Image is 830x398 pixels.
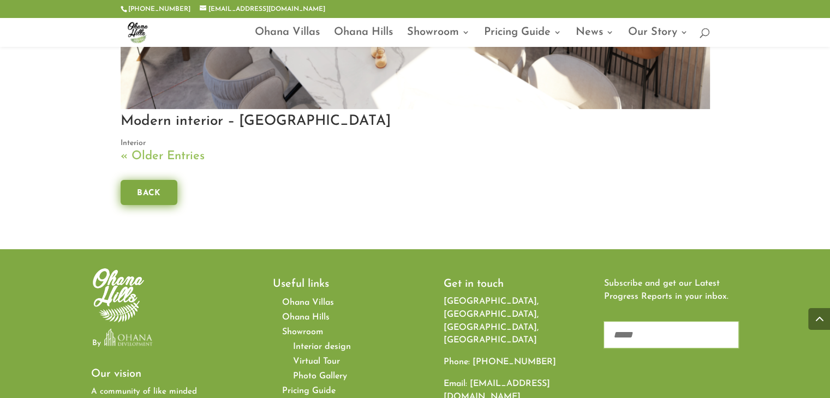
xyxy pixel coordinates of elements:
[255,28,320,47] a: Ohana Villas
[604,278,739,304] p: Subscribe and get our Latest Progress Reports in your inbox.
[128,6,190,13] a: [PHONE_NUMBER]
[334,28,393,47] a: Ohana Hills
[444,356,557,378] p: Phone:
[123,17,152,47] img: ohana-hills
[92,337,101,350] p: By
[121,150,205,162] a: « Older Entries
[576,28,614,47] a: News
[273,279,386,295] h2: Useful links
[282,387,336,395] span: Pricing Guide
[444,279,557,295] h2: Get in touch
[101,324,155,351] img: Ohana-Development-Logo-Final (1)
[91,266,147,324] img: white-ohana-hills
[121,180,177,205] a: Back
[200,6,325,13] a: [EMAIL_ADDRESS][DOMAIN_NAME]
[628,28,688,47] a: Our Story
[293,372,347,381] a: Photo Gallery
[121,114,391,129] a: Modern interior – [GEOGRAPHIC_DATA]
[293,357,340,366] a: Virtual Tour
[282,298,334,307] a: Ohana Villas
[121,139,146,147] a: Interior
[282,313,330,322] a: Ohana Hills
[293,342,351,351] a: Interior design
[484,28,562,47] a: Pricing Guide
[91,369,205,385] h2: Our vision
[407,28,470,47] a: Showroom
[444,296,557,356] p: [GEOGRAPHIC_DATA], [GEOGRAPHIC_DATA], [GEOGRAPHIC_DATA], [GEOGRAPHIC_DATA]
[473,358,556,366] a: [PHONE_NUMBER]
[282,328,323,336] span: Showroom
